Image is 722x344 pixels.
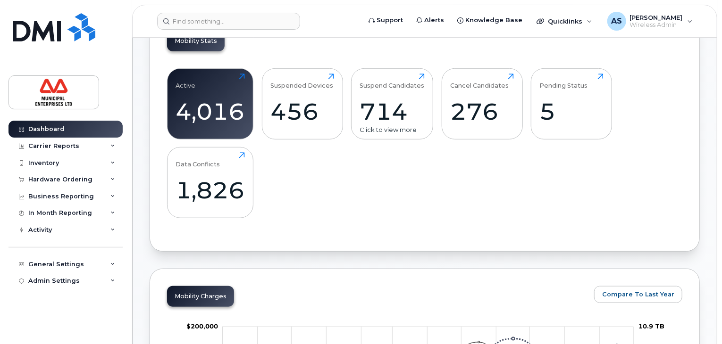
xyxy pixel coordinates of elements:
div: Suspend Candidates [360,74,425,89]
button: Compare To Last Year [594,286,682,303]
div: Click to view more [360,125,425,134]
tspan: 10.9 TB [638,323,664,330]
div: Quicklinks [530,12,599,31]
div: 1,826 [176,176,245,204]
div: 714 [360,98,425,125]
span: Knowledge Base [465,16,522,25]
span: [PERSON_NAME] [630,14,683,21]
div: Cancel Candidates [450,74,509,89]
div: 5 [540,98,604,125]
a: Support [362,11,410,30]
a: Active4,016 [176,74,245,134]
span: Support [377,16,403,25]
div: Active [176,74,196,89]
div: 276 [450,98,514,125]
a: Pending Status5 [540,74,604,134]
div: Arun Singla [601,12,699,31]
div: Pending Status [540,74,588,89]
div: Suspended Devices [270,74,333,89]
div: Data Conflicts [176,152,220,168]
a: Suspend Candidates714Click to view more [360,74,425,134]
div: 4,016 [176,98,245,125]
span: Quicklinks [548,17,582,25]
span: Wireless Admin [630,21,683,29]
div: 456 [270,98,334,125]
span: AS [611,16,622,27]
input: Find something... [157,13,300,30]
a: Data Conflicts1,826 [176,152,245,213]
a: Cancel Candidates276 [450,74,514,134]
a: Alerts [410,11,451,30]
span: Compare To Last Year [602,290,674,299]
span: Alerts [424,16,444,25]
a: Suspended Devices456 [270,74,334,134]
tspan: $200,000 [186,323,218,330]
g: $0 [186,323,218,330]
a: Knowledge Base [451,11,529,30]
